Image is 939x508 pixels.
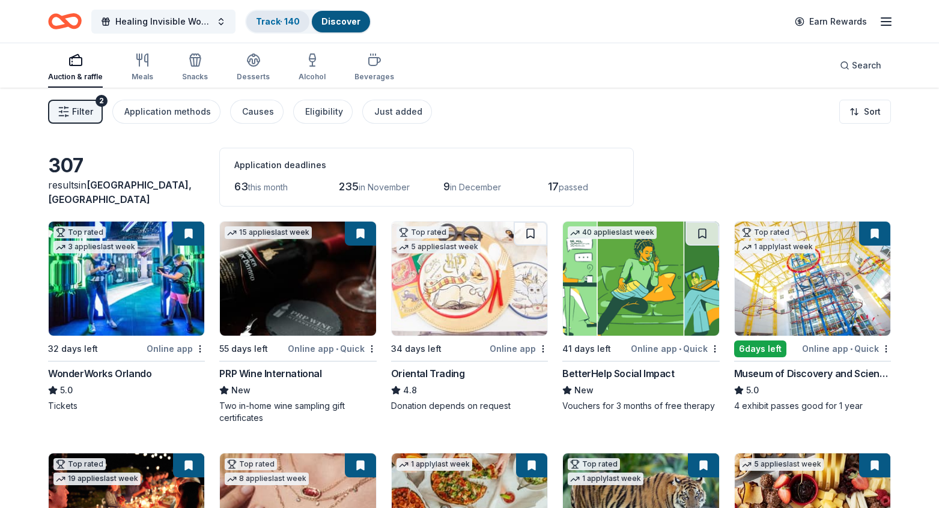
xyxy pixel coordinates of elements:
button: Snacks [182,48,208,88]
span: Search [852,58,881,73]
button: Beverages [354,48,394,88]
button: Track· 140Discover [245,10,371,34]
div: Beverages [354,72,394,82]
button: Meals [132,48,153,88]
button: Search [830,53,891,77]
div: Snacks [182,72,208,82]
button: Alcohol [299,48,326,88]
span: Healing Invisible Wounds Golf Tournament [115,14,211,29]
div: Auction & raffle [48,72,103,82]
a: Discover [321,16,360,26]
button: Healing Invisible Wounds Golf Tournament [91,10,236,34]
div: Alcohol [299,72,326,82]
button: Auction & raffle [48,48,103,88]
div: Meals [132,72,153,82]
button: Desserts [237,48,270,88]
a: Home [48,7,82,35]
a: Earn Rewards [788,11,874,32]
div: Desserts [237,72,270,82]
a: Track· 140 [256,16,300,26]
